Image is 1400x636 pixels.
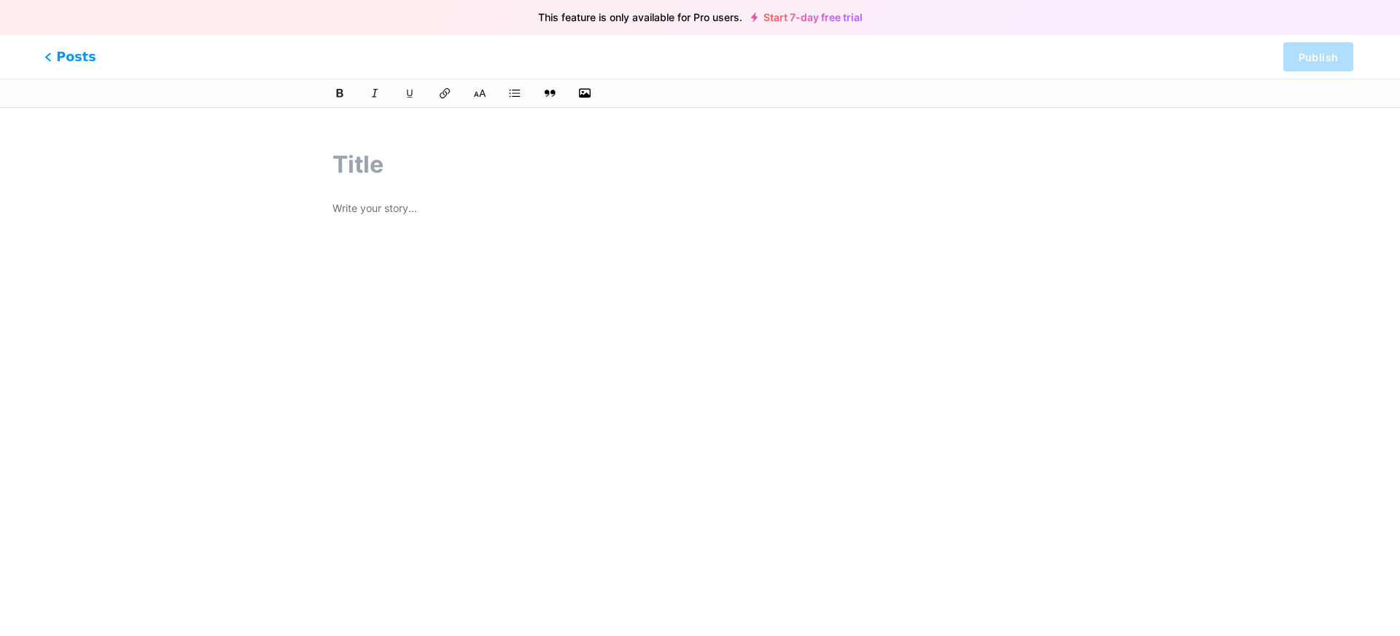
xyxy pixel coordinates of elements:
[1283,42,1353,71] button: Publish
[1299,51,1338,63] span: Publish
[332,147,1067,182] input: Title
[44,47,96,66] span: Posts
[751,12,863,23] a: Start 7-day free trial
[538,7,742,28] span: This feature is only available for Pro users.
